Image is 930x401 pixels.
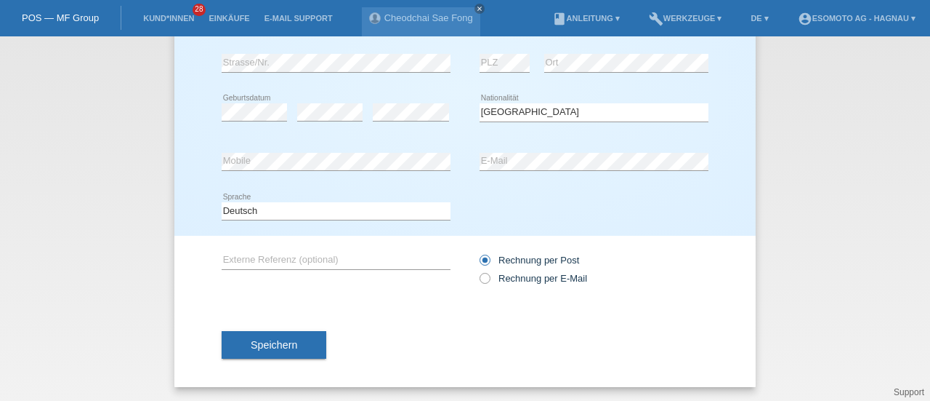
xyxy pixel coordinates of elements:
[480,273,489,291] input: Rechnung per E-Mail
[552,12,567,26] i: book
[193,4,206,16] span: 28
[474,4,485,14] a: close
[480,255,489,273] input: Rechnung per Post
[743,14,775,23] a: DE ▾
[476,5,483,12] i: close
[257,14,340,23] a: E-Mail Support
[790,14,923,23] a: account_circleEsomoto AG - Hagnau ▾
[649,12,663,26] i: build
[201,14,256,23] a: Einkäufe
[894,387,924,397] a: Support
[480,255,579,266] label: Rechnung per Post
[642,14,729,23] a: buildWerkzeuge ▾
[251,339,297,351] span: Speichern
[222,331,326,359] button: Speichern
[545,14,627,23] a: bookAnleitung ▾
[384,12,473,23] a: Cheodchai Sae Fong
[136,14,201,23] a: Kund*innen
[480,273,587,284] label: Rechnung per E-Mail
[798,12,812,26] i: account_circle
[22,12,99,23] a: POS — MF Group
